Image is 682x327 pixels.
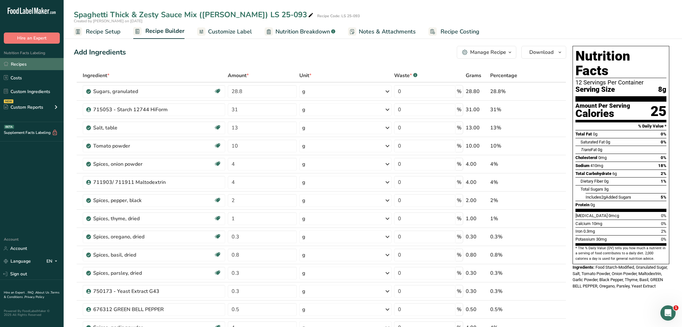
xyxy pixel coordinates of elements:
span: Created by [PERSON_NAME] on [DATE] [74,18,143,24]
span: 10mg [592,221,602,226]
div: g [302,106,305,113]
i: Trans [581,147,591,152]
div: g [302,215,305,222]
div: 0.8% [490,251,536,259]
div: 0.30 [466,269,488,277]
div: 28.8% [490,88,536,95]
span: 410mg [590,163,603,168]
div: 0.3% [490,233,536,241]
span: Saturated Fat [581,140,605,144]
h1: Nutrition Facts [575,49,666,78]
a: Recipe Setup [74,25,121,39]
div: Spaghetti Thick & Zesty Sauce Mix ([PERSON_NAME]) LS 25-093 [74,9,315,20]
div: 0.5% [490,306,536,313]
span: Iron [575,229,582,234]
span: Download [529,48,553,56]
span: 2% [661,171,666,176]
div: 1% [490,215,536,222]
a: Nutrition Breakdown [265,25,335,39]
span: Protein [575,202,589,207]
div: 10.00 [466,142,488,150]
div: 0.80 [466,251,488,259]
div: 13% [490,124,536,132]
span: 30mg [596,237,607,242]
span: Serving Size [575,86,615,94]
div: 28.80 [466,88,488,95]
span: [MEDICAL_DATA] [575,213,608,218]
section: * The % Daily Value (DV) tells you how much a nutrient in a serving of food contributes to a dail... [575,246,666,261]
div: g [302,142,305,150]
span: Ingredient [83,72,109,79]
span: Unit [299,72,311,79]
span: Total Carbohydrate [575,171,611,176]
div: BETA [4,125,14,129]
button: Manage Recipe [457,46,516,59]
div: 4.00 [466,178,488,186]
span: 8g [658,86,666,94]
span: 0g [606,140,610,144]
div: g [302,124,305,132]
div: Calories [575,109,630,118]
div: g [302,178,305,186]
div: 0.3% [490,269,536,277]
span: Calcium [575,221,591,226]
span: Recipe Costing [441,27,479,36]
div: Spices, parsley, dried [93,269,173,277]
div: Amount Per Serving [575,103,630,109]
span: 18% [658,163,666,168]
div: Salt, table [93,124,173,132]
div: 10% [490,142,536,150]
div: Tomato powder [93,142,173,150]
div: Powered By FoodLabelMaker © 2025 All Rights Reserved [4,309,60,317]
span: 2g [601,195,606,200]
div: Sugars, granulated [93,88,173,95]
span: 0g [593,132,597,136]
span: Amount [228,72,249,79]
span: 3g [604,187,609,192]
div: 4% [490,160,536,168]
span: 5% [661,195,666,200]
div: 0.50 [466,306,488,313]
section: % Daily Value * [575,122,666,130]
a: Recipe Builder [133,24,184,39]
span: 0mg [598,155,607,160]
div: Spices, basil, dried [93,251,173,259]
button: Download [521,46,566,59]
div: 750173 - Yeast Extract G43 [93,287,173,295]
iframe: Intercom live chat [660,305,676,321]
a: FAQ . [28,290,35,295]
span: 6g [612,171,617,176]
div: Manage Recipe [470,48,506,56]
div: g [302,287,305,295]
div: 1.00 [466,215,488,222]
span: Total Fat [575,132,592,136]
span: Recipe Builder [145,27,184,35]
div: 0.30 [466,287,488,295]
div: 12 Servings Per Container [575,79,666,86]
a: Customize Label [197,25,252,39]
div: Custom Reports [4,104,43,111]
span: 0% [661,132,666,136]
div: EN [46,258,60,265]
span: 1% [661,179,666,184]
div: NEW [4,99,13,103]
div: Add Ingredients [74,47,126,58]
div: g [302,197,305,204]
span: 0g [590,202,595,207]
div: Spices, thyme, dried [93,215,173,222]
a: About Us . [35,290,51,295]
a: Hire an Expert . [4,290,26,295]
span: Ingredients: [573,265,595,270]
div: Spices, onion powder [93,160,173,168]
div: 4% [490,178,536,186]
span: Total Sugars [581,187,603,192]
span: Grams [466,72,481,79]
span: 0% [661,213,666,218]
div: 2% [490,197,536,204]
div: 2.00 [466,197,488,204]
div: Spices, pepper, black [93,197,173,204]
div: Spices, oregano, dried [93,233,173,241]
a: Recipe Costing [428,25,479,39]
div: 31% [490,106,536,113]
span: Sodium [575,163,589,168]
